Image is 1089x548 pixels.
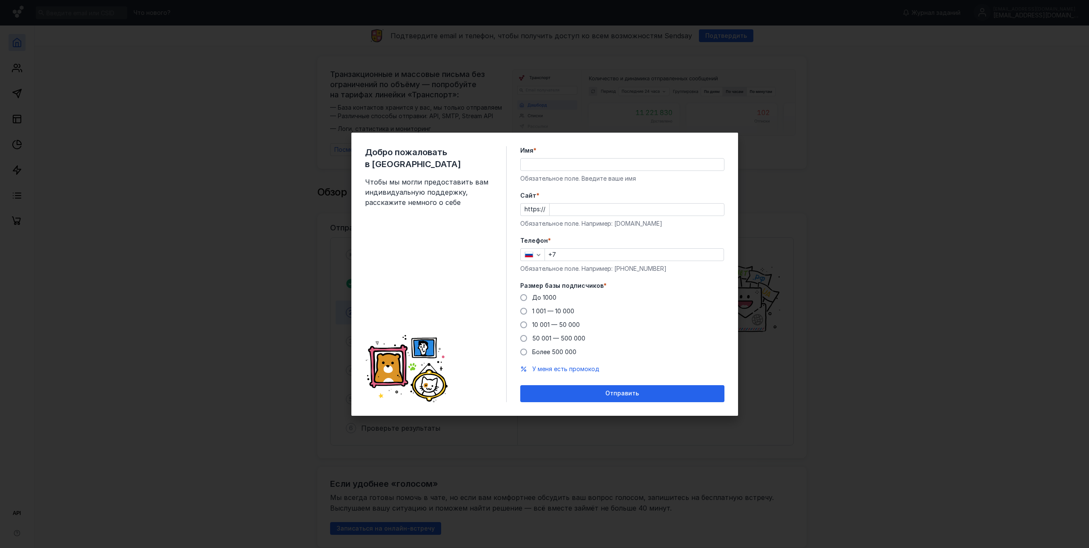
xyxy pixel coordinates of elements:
span: Чтобы мы могли предоставить вам индивидуальную поддержку, расскажите немного о себе [365,177,493,207]
div: Обязательное поле. Например: [PHONE_NUMBER] [520,264,724,273]
button: Отправить [520,385,724,402]
span: 50 001 — 500 000 [532,335,585,342]
span: Отправить [605,390,639,397]
span: У меня есть промокод [532,365,599,372]
span: Добро пожаловать в [GEOGRAPHIC_DATA] [365,146,493,170]
span: Имя [520,146,533,155]
button: У меня есть промокод [532,365,599,373]
span: Телефон [520,236,548,245]
span: До 1000 [532,294,556,301]
span: Размер базы подписчиков [520,281,604,290]
span: Cайт [520,191,536,200]
span: 1 001 — 10 000 [532,307,574,315]
span: Более 500 000 [532,348,576,355]
span: 10 001 — 50 000 [532,321,580,328]
div: Обязательное поле. Введите ваше имя [520,174,724,183]
div: Обязательное поле. Например: [DOMAIN_NAME] [520,219,724,228]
